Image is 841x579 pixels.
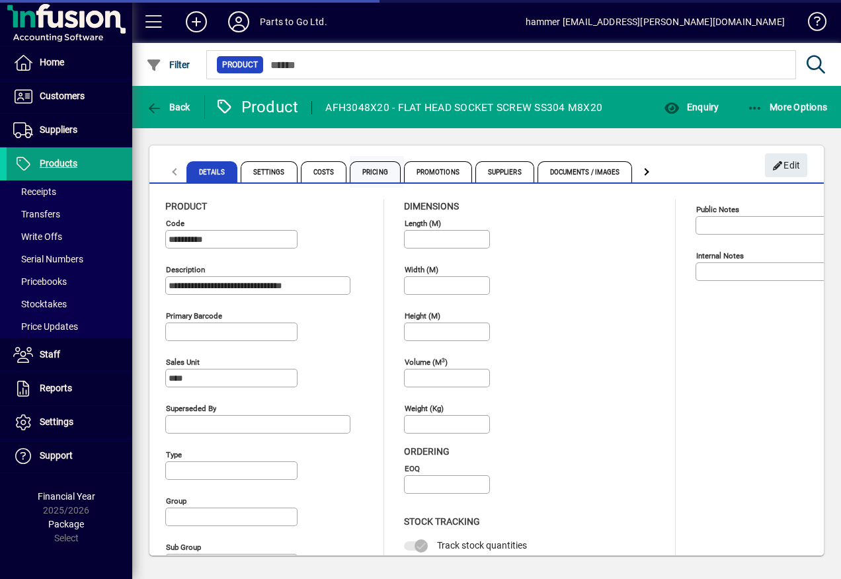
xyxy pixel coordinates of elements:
div: Product [215,96,299,118]
button: More Options [744,95,831,119]
span: Filter [146,59,190,70]
span: Enquiry [664,102,719,112]
a: Home [7,46,132,79]
mat-label: Description [166,265,205,274]
span: Promotions [404,161,472,182]
span: Reports [40,383,72,393]
button: Profile [218,10,260,34]
mat-label: Public Notes [696,205,739,214]
a: Settings [7,406,132,439]
mat-label: Superseded by [166,404,216,413]
a: Knowledge Base [798,3,824,46]
span: Costs [301,161,347,182]
span: Pricing [350,161,401,182]
mat-label: Code [166,219,184,228]
span: Track stock quantities [437,540,527,551]
mat-label: Internal Notes [696,251,744,260]
span: Stock Tracking [404,516,480,527]
a: Price Updates [7,315,132,338]
div: Parts to Go Ltd. [260,11,327,32]
span: Settings [241,161,298,182]
button: Back [143,95,194,119]
mat-label: Sub group [166,543,201,552]
span: Staff [40,349,60,360]
span: Edit [772,155,801,176]
span: Price Updates [13,321,78,332]
div: hammer [EMAIL_ADDRESS][PERSON_NAME][DOMAIN_NAME] [526,11,785,32]
mat-label: Weight (Kg) [405,404,444,413]
a: Pricebooks [7,270,132,293]
a: Reports [7,372,132,405]
span: Package [48,519,84,529]
span: Support [40,450,73,461]
button: Enquiry [661,95,722,119]
button: Filter [143,53,194,77]
a: Transfers [7,203,132,225]
mat-label: Type [166,450,182,459]
mat-label: Height (m) [405,311,440,321]
span: Back [146,102,190,112]
span: Stocktakes [13,299,67,309]
span: Suppliers [475,161,534,182]
span: Ordering [404,446,450,457]
a: Write Offs [7,225,132,248]
span: Receipts [13,186,56,197]
a: Customers [7,80,132,113]
span: Write Offs [13,231,62,242]
span: Pricebooks [13,276,67,287]
div: AFH3048X20 - FLAT HEAD SOCKET SCREW SS304 M8X20 [325,97,602,118]
span: Customers [40,91,85,101]
button: Edit [765,153,807,177]
span: Products [40,158,77,169]
mat-label: EOQ [405,464,420,473]
mat-label: Sales unit [166,358,200,367]
span: Serial Numbers [13,254,83,264]
mat-label: Width (m) [405,265,438,274]
span: Details [186,161,237,182]
mat-label: Primary barcode [166,311,222,321]
span: Dimensions [404,201,459,212]
a: Support [7,440,132,473]
button: Add [175,10,218,34]
span: Documents / Images [538,161,633,182]
span: More Options [747,102,828,112]
a: Stocktakes [7,293,132,315]
mat-label: Volume (m ) [405,358,448,367]
span: Product [165,201,207,212]
span: Transfers [13,209,60,219]
span: Product [222,58,258,71]
sup: 3 [442,356,445,363]
a: Suppliers [7,114,132,147]
a: Serial Numbers [7,248,132,270]
a: Receipts [7,180,132,203]
mat-label: Length (m) [405,219,441,228]
mat-label: Group [166,496,186,506]
span: Home [40,57,64,67]
span: Suppliers [40,124,77,135]
span: Settings [40,416,73,427]
app-page-header-button: Back [132,95,205,119]
a: Staff [7,338,132,371]
span: Financial Year [38,491,95,502]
